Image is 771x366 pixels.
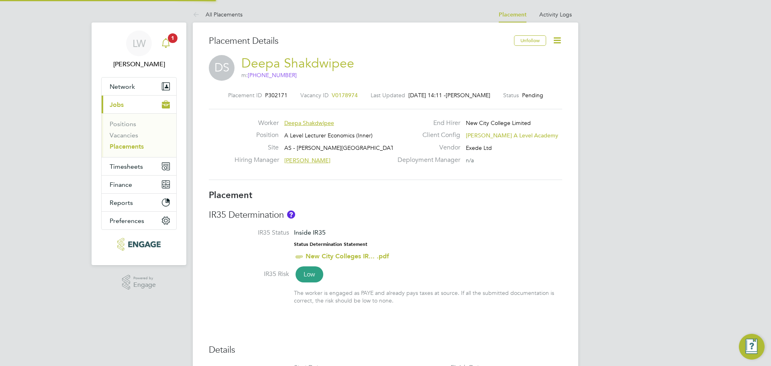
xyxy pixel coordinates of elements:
[117,238,160,251] img: xede-logo-retina.png
[287,211,295,219] button: About IR35
[241,55,354,71] a: Deepa Shakdwipee
[193,11,243,18] a: All Placements
[235,143,279,152] label: Site
[122,275,156,290] a: Powered byEngage
[102,96,176,113] button: Jobs
[408,92,446,99] span: [DATE] 14:11 -
[209,209,562,221] h3: IR35 Determination
[110,163,143,170] span: Timesheets
[739,334,765,360] button: Engage Resource Center
[110,101,124,108] span: Jobs
[228,92,262,99] label: Placement ID
[393,131,460,139] label: Client Config
[294,289,562,304] div: The worker is engaged as PAYE and already pays taxes at source. If all the submitted documentatio...
[133,282,156,288] span: Engage
[294,229,326,236] span: Inside IR35
[101,238,177,251] a: Go to home page
[466,119,531,127] span: New City College Limited
[158,31,174,56] a: 1
[466,132,558,139] span: [PERSON_NAME] A Level Academy
[446,92,490,99] span: [PERSON_NAME]
[102,212,176,229] button: Preferences
[393,143,460,152] label: Vendor
[209,229,289,237] label: IR35 Status
[300,92,328,99] label: Vacancy ID
[110,131,138,139] a: Vacancies
[284,157,330,164] span: [PERSON_NAME]
[393,119,460,127] label: End Hirer
[332,92,358,99] span: V0178974
[110,217,144,225] span: Preferences
[110,120,136,128] a: Positions
[499,11,526,18] a: Placement
[284,119,334,127] span: Deepa Shakdwipee
[284,132,373,139] span: A Level Lecturer Economics (Inner)
[102,78,176,95] button: Network
[133,38,146,49] span: LW
[102,113,176,157] div: Jobs
[235,119,279,127] label: Worker
[514,35,546,46] button: Unfollow
[209,270,289,278] label: IR35 Risk
[209,344,562,356] h3: Details
[209,35,508,47] h3: Placement Details
[102,176,176,193] button: Finance
[235,131,279,139] label: Position
[466,157,474,164] span: n/a
[110,83,135,90] span: Network
[110,143,144,150] a: Placements
[503,92,519,99] label: Status
[522,92,543,99] span: Pending
[235,156,279,164] label: Hiring Manager
[371,92,405,99] label: Last Updated
[306,252,389,260] a: New City Colleges IR... .pdf
[133,275,156,282] span: Powered by
[296,266,323,282] span: Low
[110,181,132,188] span: Finance
[241,72,297,79] span: m:
[209,55,235,81] span: DS
[265,92,288,99] span: P302171
[168,33,177,43] span: 1
[101,59,177,69] span: Louis Warner
[102,194,176,211] button: Reports
[110,199,133,207] span: Reports
[393,156,460,164] label: Deployment Manager
[92,22,186,265] nav: Main navigation
[102,157,176,175] button: Timesheets
[466,144,492,151] span: Exede Ltd
[294,241,367,247] strong: Status Determination Statement
[101,31,177,69] a: LW[PERSON_NAME]
[284,144,399,151] span: AS - [PERSON_NAME][GEOGRAPHIC_DATA]
[539,11,572,18] a: Activity Logs
[209,190,253,200] b: Placement
[248,72,297,79] span: [PHONE_NUMBER]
